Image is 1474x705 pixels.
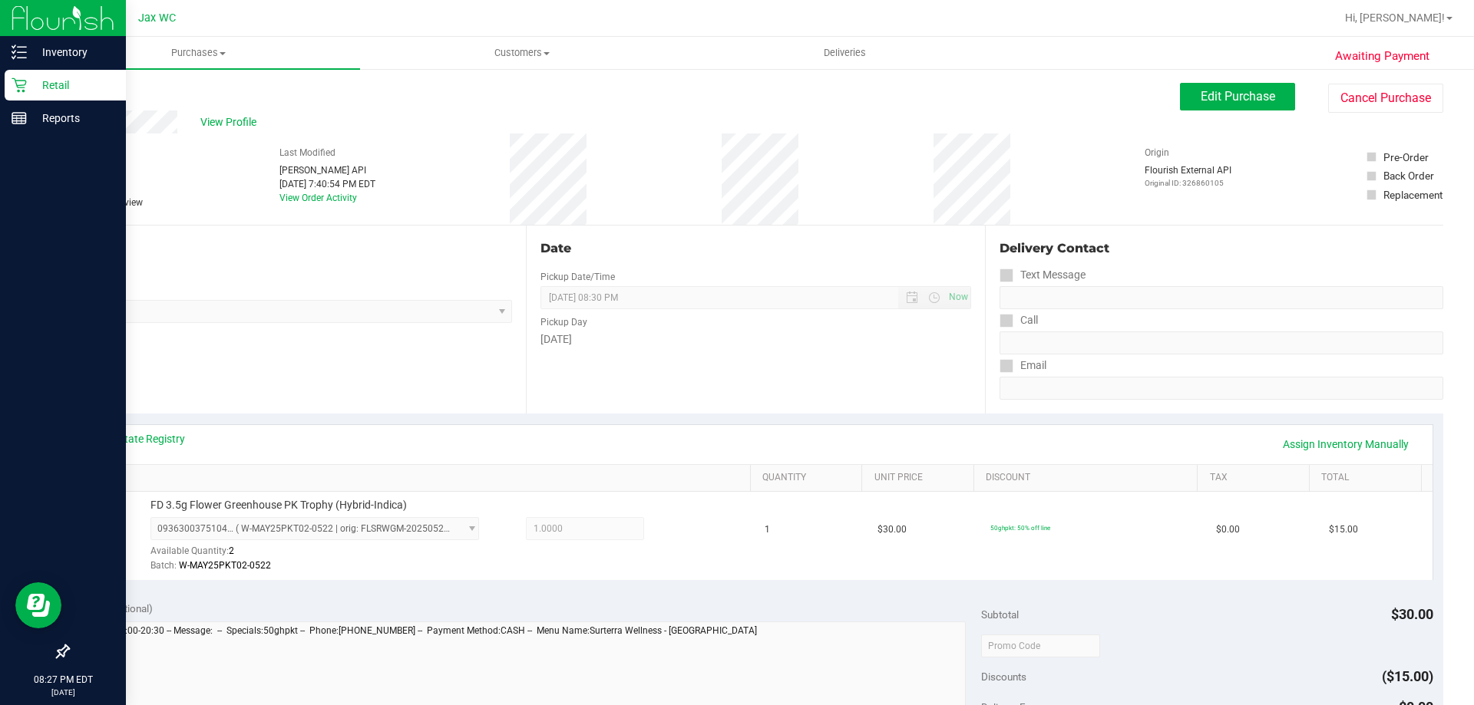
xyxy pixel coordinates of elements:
span: Subtotal [981,608,1019,621]
input: Format: (999) 999-9999 [1000,331,1443,354]
p: 08:27 PM EDT [7,673,119,687]
label: Pickup Date/Time [540,270,615,284]
a: SKU [91,472,744,484]
a: Quantity [762,472,856,484]
span: FD 3.5g Flower Greenhouse PK Trophy (Hybrid-Indica) [150,498,407,512]
a: Purchases [37,37,360,69]
span: Customers [361,46,682,60]
div: Flourish External API [1145,163,1231,189]
div: [PERSON_NAME] API [279,163,375,177]
span: 1 [765,522,770,537]
div: Available Quantity: [150,540,496,570]
p: Inventory [27,43,119,61]
span: 50ghpkt: 50% off line [990,524,1050,532]
p: Reports [27,109,119,127]
div: Back Order [1383,168,1434,183]
span: $0.00 [1216,522,1240,537]
span: $15.00 [1329,522,1358,537]
p: [DATE] [7,687,119,698]
inline-svg: Retail [12,77,27,93]
span: $30.00 [1391,606,1433,622]
span: Awaiting Payment [1335,48,1429,65]
span: $30.00 [877,522,907,537]
span: W-MAY25PKT02-0522 [179,560,271,571]
label: Last Modified [279,146,335,160]
label: Pickup Day [540,315,587,329]
div: Pre-Order [1383,150,1429,165]
iframe: Resource center [15,582,61,628]
a: Tax [1210,472,1304,484]
div: Date [540,239,970,258]
a: Discount [986,472,1191,484]
span: Edit Purchase [1201,89,1275,104]
p: Original ID: 326860105 [1145,177,1231,189]
inline-svg: Reports [12,110,27,126]
label: Origin [1145,146,1169,160]
a: Unit Price [874,472,968,484]
div: [DATE] 7:40:54 PM EDT [279,177,375,191]
inline-svg: Inventory [12,44,27,60]
label: Email [1000,354,1046,377]
label: Call [1000,309,1038,331]
span: Jax WC [138,12,176,25]
span: 2 [229,545,234,556]
span: Batch: [150,560,177,571]
span: View Profile [200,114,262,130]
div: [DATE] [540,331,970,348]
a: View Order Activity [279,193,357,203]
input: Promo Code [981,634,1100,657]
div: Location [68,239,512,258]
a: Assign Inventory Manually [1273,431,1419,457]
span: Discounts [981,663,1026,690]
input: Format: (999) 999-9999 [1000,286,1443,309]
button: Edit Purchase [1180,83,1295,110]
a: View State Registry [93,431,185,446]
span: ($15.00) [1382,668,1433,684]
label: Text Message [1000,264,1086,286]
span: Hi, [PERSON_NAME]! [1345,12,1445,24]
div: Delivery Contact [1000,239,1443,258]
div: Replacement [1383,187,1443,203]
p: Retail [27,76,119,94]
a: Total [1321,472,1415,484]
span: Purchases [37,46,360,60]
button: Cancel Purchase [1328,84,1443,113]
a: Customers [360,37,683,69]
